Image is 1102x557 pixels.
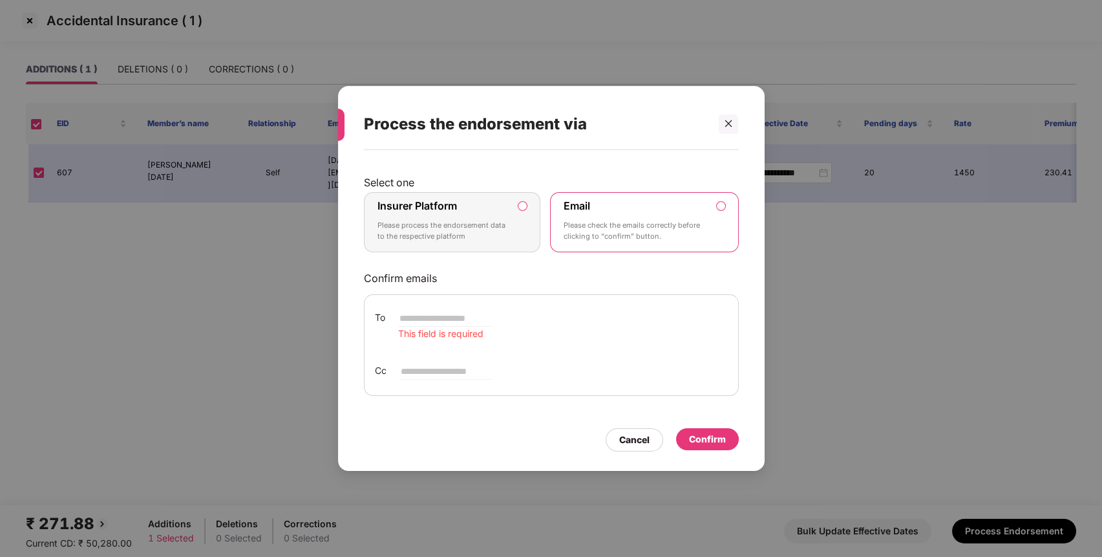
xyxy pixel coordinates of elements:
[724,119,733,128] span: close
[364,272,739,285] p: Confirm emails
[364,99,708,149] div: Process the endorsement via
[377,199,457,212] label: Insurer Platform
[564,199,590,212] label: Email
[619,433,650,447] div: Cancel
[518,202,527,210] input: Insurer PlatformPlease process the endorsement data to the respective platform
[717,202,725,210] input: EmailPlease check the emails correctly before clicking to “confirm” button.
[564,220,706,243] p: Please check the emails correctly before clicking to “confirm” button.
[398,328,483,339] span: This field is required
[364,176,739,189] p: Select one
[375,364,387,378] span: Cc
[375,311,385,325] span: To
[377,220,509,243] p: Please process the endorsement data to the respective platform
[689,432,726,446] div: Confirm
